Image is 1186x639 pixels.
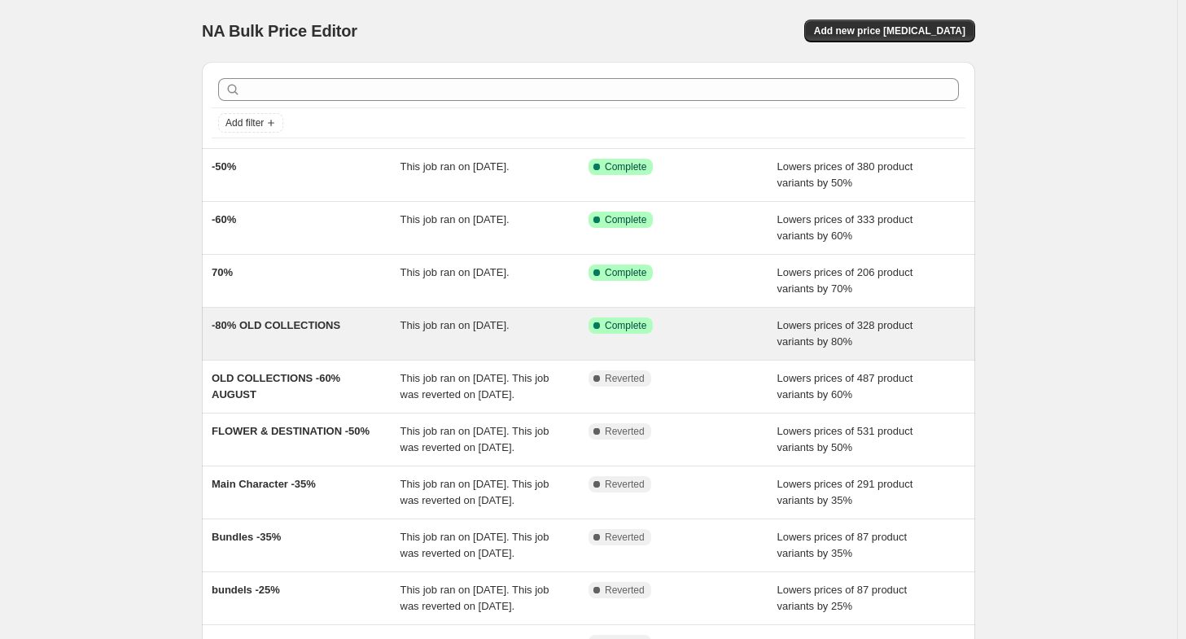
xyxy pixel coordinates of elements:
span: Complete [605,160,646,173]
span: This job ran on [DATE]. [400,266,510,278]
span: Lowers prices of 333 product variants by 60% [777,213,913,242]
span: Reverted [605,478,645,491]
span: Lowers prices of 328 product variants by 80% [777,319,913,348]
span: This job ran on [DATE]. This job was reverted on [DATE]. [400,531,549,559]
span: -50% [212,160,236,173]
span: Add filter [225,116,264,129]
span: FLOWER & DESTINATION -50% [212,425,370,437]
span: This job ran on [DATE]. [400,160,510,173]
span: Lowers prices of 87 product variants by 25% [777,584,908,612]
span: Main Character -35% [212,478,316,490]
span: This job ran on [DATE]. This job was reverted on [DATE]. [400,584,549,612]
span: -80% OLD COLLECTIONS [212,319,340,331]
span: 70% [212,266,233,278]
span: Lowers prices of 487 product variants by 60% [777,372,913,400]
span: Reverted [605,372,645,385]
span: Lowers prices of 206 product variants by 70% [777,266,913,295]
span: Lowers prices of 291 product variants by 35% [777,478,913,506]
span: Reverted [605,584,645,597]
span: -60% [212,213,236,225]
span: Lowers prices of 87 product variants by 35% [777,531,908,559]
span: Bundles -35% [212,531,281,543]
button: Add filter [218,113,283,133]
button: Add new price [MEDICAL_DATA] [804,20,975,42]
span: Complete [605,213,646,226]
span: This job ran on [DATE]. This job was reverted on [DATE]. [400,478,549,506]
span: Add new price [MEDICAL_DATA] [814,24,965,37]
span: OLD COLLECTIONS -60% AUGUST [212,372,340,400]
span: This job ran on [DATE]. This job was reverted on [DATE]. [400,425,549,453]
span: Complete [605,319,646,332]
span: Reverted [605,425,645,438]
span: bundels -25% [212,584,280,596]
span: This job ran on [DATE]. This job was reverted on [DATE]. [400,372,549,400]
span: NA Bulk Price Editor [202,22,357,40]
span: Lowers prices of 380 product variants by 50% [777,160,913,189]
span: This job ran on [DATE]. [400,213,510,225]
span: This job ran on [DATE]. [400,319,510,331]
span: Complete [605,266,646,279]
span: Reverted [605,531,645,544]
span: Lowers prices of 531 product variants by 50% [777,425,913,453]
